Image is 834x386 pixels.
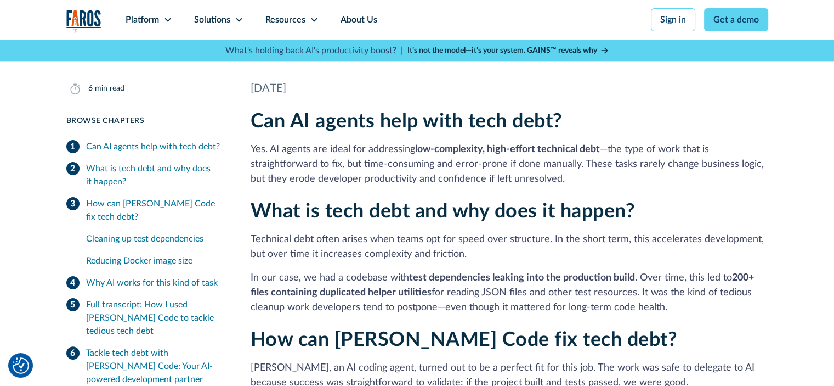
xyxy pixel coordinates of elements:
p: What's holding back AI's productivity boost? | [225,44,403,57]
div: Tackle tech debt with [PERSON_NAME] Code: Your AI-powered development partner [86,346,224,386]
div: Cleaning up test dependencies [86,232,224,245]
h2: How can [PERSON_NAME] Code fix tech debt? [251,328,768,352]
a: Sign in [651,8,695,31]
strong: low-complexity, high-effort technical debt [415,144,600,154]
p: Yes. AI agents are ideal for addressing —the type of work that is straightforward to fix, but tim... [251,142,768,187]
div: Reducing Docker image size [86,254,224,267]
a: Reducing Docker image size [86,250,224,272]
a: How can [PERSON_NAME] Code fix tech debt? [66,193,224,228]
div: 6 [88,83,93,94]
div: Can AI agents help with tech debt? [86,140,220,153]
a: Get a demo [704,8,768,31]
div: min read [95,83,124,94]
img: Revisit consent button [13,357,29,374]
div: Browse Chapters [66,115,224,127]
div: Solutions [194,13,230,26]
h2: Can AI agents help with tech debt? [251,110,768,133]
div: What is tech debt and why does it happen? [86,162,224,188]
p: Technical debt often arises when teams opt for speed over structure. In the short term, this acce... [251,232,768,262]
strong: test dependencies leaking into the production build [409,273,635,283]
div: How can [PERSON_NAME] Code fix tech debt? [86,197,224,223]
div: Resources [265,13,305,26]
a: Can AI agents help with tech debt? [66,136,224,158]
h2: What is tech debt and why does it happen? [251,200,768,223]
img: Logo of the analytics and reporting company Faros. [66,10,101,32]
div: Full transcript: How I used [PERSON_NAME] Code to tackle tedious tech debt [86,298,224,338]
a: What is tech debt and why does it happen? [66,158,224,193]
a: Cleaning up test dependencies [86,228,224,250]
button: Cookie Settings [13,357,29,374]
a: Full transcript: How I used [PERSON_NAME] Code to tackle tedious tech debt [66,294,224,342]
div: [DATE] [251,80,768,97]
div: Why AI works for this kind of task [86,276,218,289]
a: Why AI works for this kind of task [66,272,224,294]
strong: It’s not the model—it’s your system. GAINS™ reveals why [407,47,597,54]
a: It’s not the model—it’s your system. GAINS™ reveals why [407,45,609,57]
div: Platform [126,13,159,26]
a: home [66,10,101,32]
p: In our case, we had a codebase with . Over time, this led to for reading JSON files and other tes... [251,271,768,315]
